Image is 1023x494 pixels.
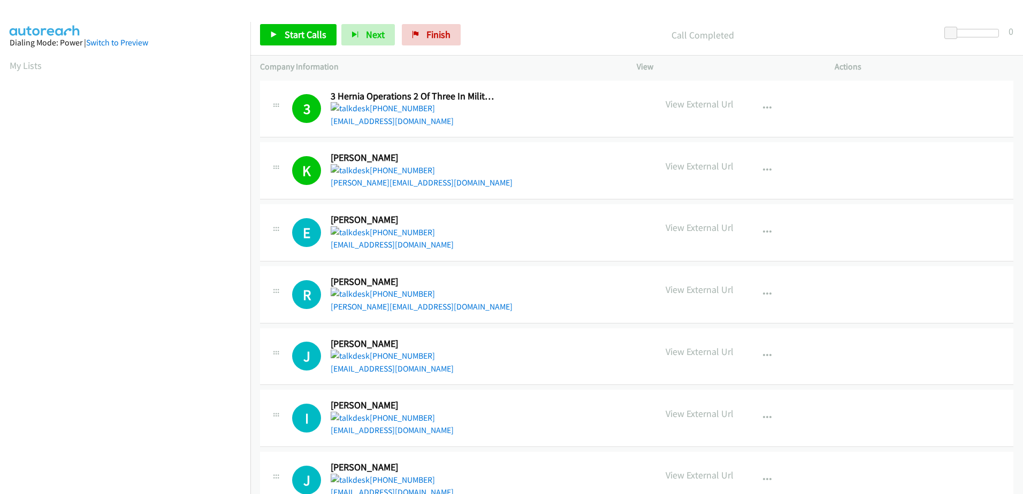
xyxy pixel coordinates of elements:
[292,404,321,433] div: The call is yet to be attempted
[331,399,495,412] h2: [PERSON_NAME]
[86,37,148,48] a: Switch to Preview
[331,412,370,424] img: talkdesk
[331,364,454,374] a: [EMAIL_ADDRESS][DOMAIN_NAME]
[331,164,370,177] img: talkdesk
[10,59,42,72] a: My Lists
[475,28,930,42] p: Call Completed
[666,159,734,173] p: View External Url
[331,475,435,485] a: [PHONE_NUMBER]
[331,227,435,237] a: [PHONE_NUMBER]
[331,413,435,423] a: [PHONE_NUMBER]
[666,97,734,111] p: View External Url
[331,351,435,361] a: [PHONE_NUMBER]
[292,218,321,247] div: The call is yet to be attempted
[402,24,461,45] a: Finish
[260,60,617,73] p: Company Information
[292,218,321,247] h1: E
[331,226,370,239] img: talkdesk
[331,152,495,164] h2: [PERSON_NAME]
[285,28,326,41] span: Start Calls
[10,36,241,49] div: Dialing Mode: Power |
[292,94,321,123] h1: 3
[331,338,495,350] h2: [PERSON_NAME]
[666,220,734,235] p: View External Url
[292,342,321,371] div: The call is yet to be attempted
[950,29,999,37] div: Delay between calls (in seconds)
[292,156,321,185] h1: K
[331,103,435,113] a: [PHONE_NUMBER]
[260,24,337,45] a: Start Calls
[292,404,321,433] h1: I
[637,60,815,73] p: View
[331,302,513,312] a: [PERSON_NAME][EMAIL_ADDRESS][DOMAIN_NAME]
[366,28,385,41] span: Next
[666,468,734,482] p: View External Url
[666,406,734,421] p: View External Url
[331,165,435,175] a: [PHONE_NUMBER]
[331,288,370,300] img: talkdesk
[331,214,495,226] h2: [PERSON_NAME]
[331,474,370,487] img: talkdesk
[835,60,1013,73] p: Actions
[331,461,495,474] h2: [PERSON_NAME]
[292,280,321,309] h1: R
[292,342,321,371] h1: J
[1009,24,1013,38] div: 0
[426,28,451,41] span: Finish
[666,282,734,297] p: View External Url
[331,350,370,362] img: talkdesk
[331,425,454,435] a: [EMAIL_ADDRESS][DOMAIN_NAME]
[331,90,495,103] h2: 3 Hernia Operations 2 Of Three In Military
[331,276,495,288] h2: [PERSON_NAME]
[331,240,454,250] a: [EMAIL_ADDRESS][DOMAIN_NAME]
[341,24,395,45] button: Next
[331,289,435,299] a: [PHONE_NUMBER]
[331,102,370,115] img: talkdesk
[666,344,734,359] p: View External Url
[992,204,1023,289] iframe: Resource Center
[331,177,513,188] a: [PERSON_NAME][EMAIL_ADDRESS][DOMAIN_NAME]
[331,116,454,126] a: [EMAIL_ADDRESS][DOMAIN_NAME]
